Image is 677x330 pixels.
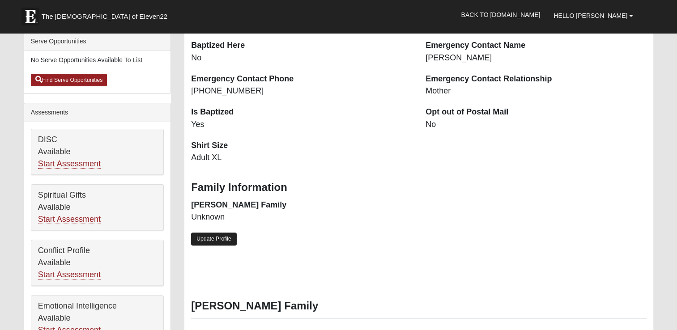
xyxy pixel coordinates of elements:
dt: Is Baptized [191,106,412,118]
dd: [PERSON_NAME] [426,52,647,64]
dd: [PHONE_NUMBER] [191,85,412,97]
dt: Emergency Contact Name [426,40,647,51]
dt: Shirt Size [191,140,412,152]
a: Back to [DOMAIN_NAME] [454,4,547,26]
div: Conflict Profile Available [31,240,163,286]
a: Start Assessment [38,215,101,224]
dd: Unknown [191,212,412,223]
dd: Adult XL [191,152,412,164]
h3: [PERSON_NAME] Family [191,300,647,313]
div: Assessments [24,103,170,122]
dd: Yes [191,119,412,131]
a: The [DEMOGRAPHIC_DATA] of Eleven22 [17,3,196,25]
dt: Emergency Contact Phone [191,73,412,85]
div: DISC Available [31,129,163,175]
img: Eleven22 logo [21,8,39,25]
a: Start Assessment [38,159,101,169]
dt: Baptized Here [191,40,412,51]
dd: Mother [426,85,647,97]
div: Spiritual Gifts Available [31,185,163,230]
a: Find Serve Opportunities [31,74,107,86]
span: The [DEMOGRAPHIC_DATA] of Eleven22 [42,12,167,21]
dd: No [191,52,412,64]
dd: No [426,119,647,131]
a: Update Profile [191,233,237,245]
li: No Serve Opportunities Available To List [24,51,170,69]
a: Start Assessment [38,270,101,279]
a: Hello [PERSON_NAME] [547,4,640,27]
span: Hello [PERSON_NAME] [554,12,627,19]
dt: [PERSON_NAME] Family [191,199,412,211]
h3: Family Information [191,181,647,194]
div: Serve Opportunities [24,32,170,51]
dt: Emergency Contact Relationship [426,73,647,85]
dt: Opt out of Postal Mail [426,106,647,118]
